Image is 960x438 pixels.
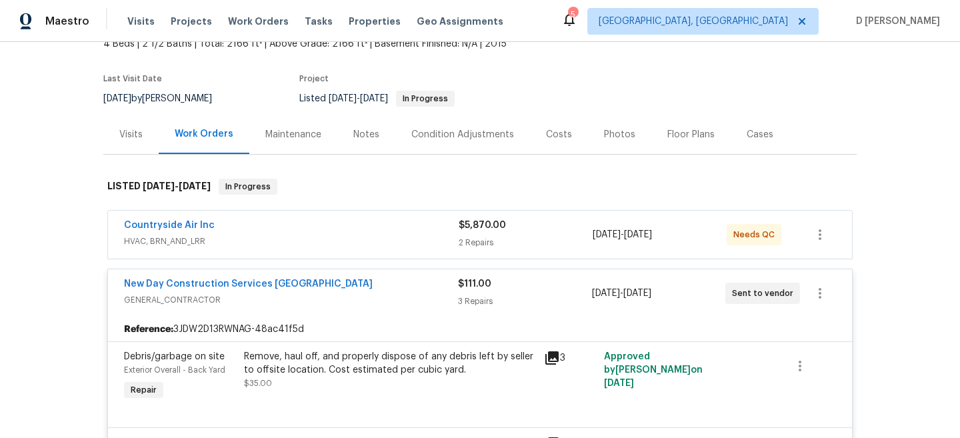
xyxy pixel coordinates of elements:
[220,180,276,193] span: In Progress
[360,94,388,103] span: [DATE]
[329,94,388,103] span: -
[124,293,458,307] span: GENERAL_CONTRACTOR
[143,181,175,191] span: [DATE]
[411,128,514,141] div: Condition Adjustments
[397,95,453,103] span: In Progress
[244,379,272,387] span: $35.00
[353,128,379,141] div: Notes
[108,317,852,341] div: 3JDW2D13RWNAG-48ac41f5d
[459,221,506,230] span: $5,870.00
[127,15,155,28] span: Visits
[458,295,591,308] div: 3 Repairs
[623,289,651,298] span: [DATE]
[593,230,621,239] span: [DATE]
[732,287,799,300] span: Sent to vendor
[458,279,491,289] span: $111.00
[124,279,373,289] a: New Day Construction Services [GEOGRAPHIC_DATA]
[592,287,651,300] span: -
[124,323,173,336] b: Reference:
[546,128,572,141] div: Costs
[667,128,715,141] div: Floor Plans
[124,352,225,361] span: Debris/garbage on site
[265,128,321,141] div: Maintenance
[103,91,228,107] div: by [PERSON_NAME]
[103,75,162,83] span: Last Visit Date
[747,128,773,141] div: Cases
[459,236,593,249] div: 2 Repairs
[299,94,455,103] span: Listed
[299,75,329,83] span: Project
[124,221,215,230] a: Countryside Air Inc
[103,37,587,51] span: 4 Beds | 2 1/2 Baths | Total: 2166 ft² | Above Grade: 2166 ft² | Basement Finished: N/A | 2015
[107,179,211,195] h6: LISTED
[244,350,536,377] div: Remove, haul off, and properly dispose of any debris left by seller to offsite location. Cost est...
[175,127,233,141] div: Work Orders
[593,228,652,241] span: -
[592,289,620,298] span: [DATE]
[119,128,143,141] div: Visits
[124,366,225,374] span: Exterior Overall - Back Yard
[171,15,212,28] span: Projects
[179,181,211,191] span: [DATE]
[228,15,289,28] span: Work Orders
[604,352,703,388] span: Approved by [PERSON_NAME] on
[604,128,635,141] div: Photos
[143,181,211,191] span: -
[329,94,357,103] span: [DATE]
[103,165,857,208] div: LISTED [DATE]-[DATE]In Progress
[604,379,634,388] span: [DATE]
[305,17,333,26] span: Tasks
[125,383,162,397] span: Repair
[103,94,131,103] span: [DATE]
[417,15,503,28] span: Geo Assignments
[544,350,596,366] div: 3
[599,15,788,28] span: [GEOGRAPHIC_DATA], [GEOGRAPHIC_DATA]
[349,15,401,28] span: Properties
[45,15,89,28] span: Maestro
[568,8,577,21] div: 5
[733,228,780,241] span: Needs QC
[851,15,940,28] span: D [PERSON_NAME]
[624,230,652,239] span: [DATE]
[124,235,459,248] span: HVAC, BRN_AND_LRR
